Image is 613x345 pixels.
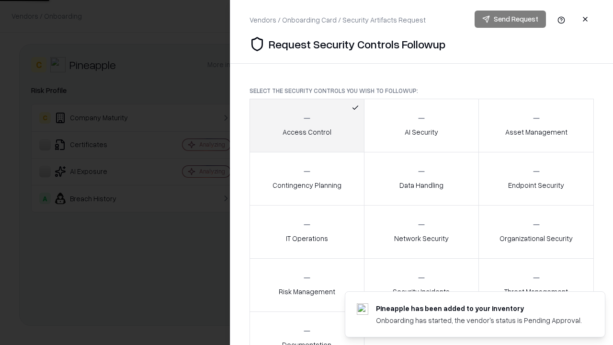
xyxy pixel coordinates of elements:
p: Threat Management [504,287,568,297]
button: AI Security [364,99,479,152]
p: Data Handling [399,180,443,190]
button: Network Security [364,205,479,259]
button: Threat Management [478,258,594,312]
p: Network Security [394,233,449,243]
button: Data Handling [364,152,479,206]
button: Asset Management [478,99,594,152]
p: Organizational Security [499,233,573,243]
p: Select the security controls you wish to followup: [250,87,594,95]
img: pineappleenergy.com [357,303,368,315]
div: Vendors / Onboarding Card / Security Artifacts Request [250,15,426,25]
button: Organizational Security [478,205,594,259]
div: Onboarding has started, the vendor's status is Pending Approval. [376,315,582,325]
button: Access Control [250,99,364,152]
p: Request Security Controls Followup [269,36,445,52]
button: Endpoint Security [478,152,594,206]
p: Risk Management [279,287,335,297]
p: Access Control [283,127,331,137]
div: Pineapple has been added to your inventory [376,303,582,313]
p: Asset Management [505,127,568,137]
button: Contingency Planning [250,152,364,206]
p: Contingency Planning [272,180,341,190]
p: IT Operations [286,233,328,243]
p: Security Incidents [393,287,450,297]
p: Endpoint Security [508,180,564,190]
p: AI Security [405,127,438,137]
button: Security Incidents [364,258,479,312]
button: Risk Management [250,258,364,312]
button: IT Operations [250,205,364,259]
